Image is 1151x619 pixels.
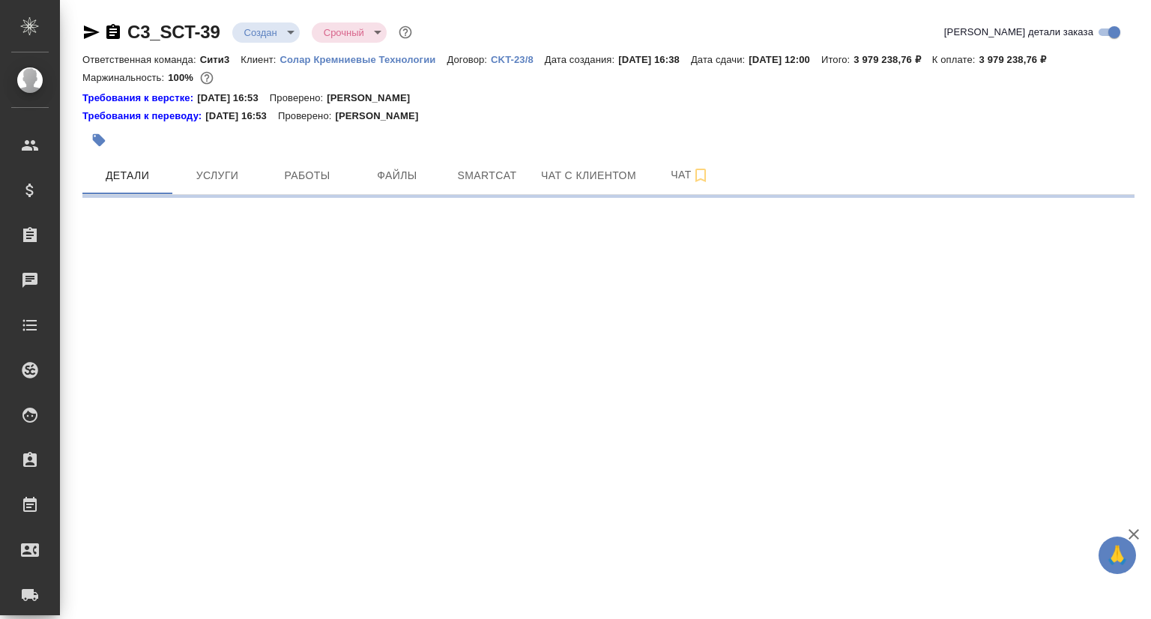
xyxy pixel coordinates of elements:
a: Требования к верстке: [82,91,197,106]
span: Чат с клиентом [541,166,636,185]
span: Детали [91,166,163,185]
p: 3 979 238,76 ₽ [854,54,931,65]
div: Создан [312,22,387,43]
button: Доп статусы указывают на важность/срочность заказа [396,22,415,42]
span: Smartcat [451,166,523,185]
a: CKT-23/8 [491,52,545,65]
p: [PERSON_NAME] [327,91,421,106]
svg: Подписаться [692,166,710,184]
a: C3_SCT-39 [127,22,220,42]
p: [DATE] 16:53 [197,91,270,106]
span: Работы [271,166,343,185]
p: [DATE] 16:53 [205,109,278,124]
p: Солар Кремниевые Технологии [280,54,447,65]
p: 3 979 238,76 ₽ [979,54,1057,65]
p: Итого: [821,54,854,65]
p: Дата сдачи: [691,54,749,65]
button: Добавить тэг [82,124,115,157]
p: [PERSON_NAME] [335,109,429,124]
span: Чат [654,166,726,184]
p: [DATE] 12:00 [749,54,821,65]
span: [PERSON_NAME] детали заказа [944,25,1093,40]
p: К оплате: [932,54,979,65]
a: Солар Кремниевые Технологии [280,52,447,65]
p: [DATE] 16:38 [618,54,691,65]
div: Создан [232,22,300,43]
span: Услуги [181,166,253,185]
a: Требования к переводу: [82,109,205,124]
button: 🙏 [1099,537,1136,574]
button: Срочный [319,26,369,39]
button: 0.00 RUB; [197,68,217,88]
p: Клиент: [241,54,280,65]
p: Дата создания: [545,54,618,65]
button: Скопировать ссылку для ЯМессенджера [82,23,100,41]
p: Договор: [447,54,491,65]
p: 100% [168,72,197,83]
span: Файлы [361,166,433,185]
p: Проверено: [278,109,336,124]
span: 🙏 [1105,540,1130,571]
p: Сити3 [200,54,241,65]
p: Проверено: [270,91,327,106]
button: Создан [240,26,282,39]
button: Скопировать ссылку [104,23,122,41]
p: Ответственная команда: [82,54,200,65]
div: Нажми, чтобы открыть папку с инструкцией [82,109,205,124]
p: CKT-23/8 [491,54,545,65]
p: Маржинальность: [82,72,168,83]
div: Нажми, чтобы открыть папку с инструкцией [82,91,197,106]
